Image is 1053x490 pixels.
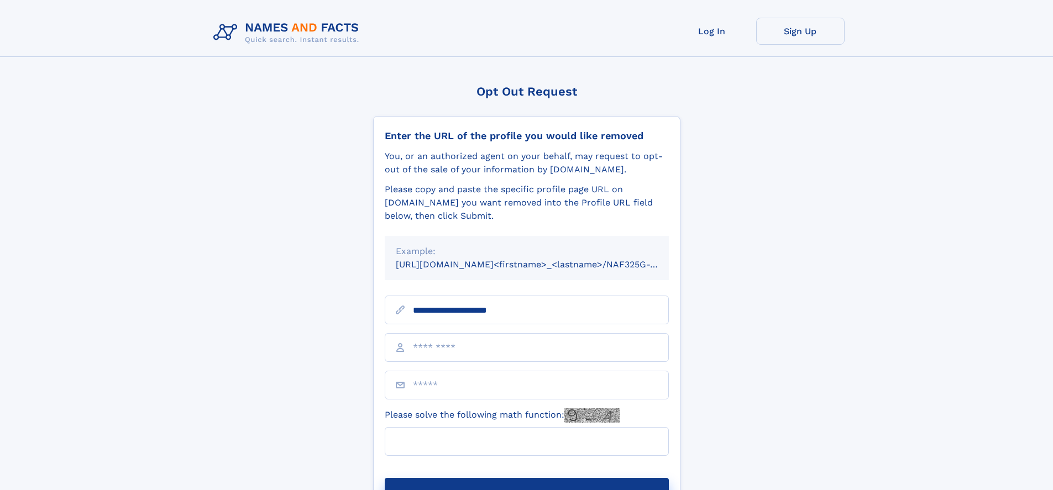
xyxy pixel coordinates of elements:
img: Logo Names and Facts [209,18,368,48]
small: [URL][DOMAIN_NAME]<firstname>_<lastname>/NAF325G-xxxxxxxx [396,259,690,270]
div: Example: [396,245,658,258]
div: You, or an authorized agent on your behalf, may request to opt-out of the sale of your informatio... [385,150,669,176]
div: Enter the URL of the profile you would like removed [385,130,669,142]
a: Sign Up [756,18,845,45]
div: Please copy and paste the specific profile page URL on [DOMAIN_NAME] you want removed into the Pr... [385,183,669,223]
a: Log In [668,18,756,45]
div: Opt Out Request [373,85,680,98]
label: Please solve the following math function: [385,408,620,423]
